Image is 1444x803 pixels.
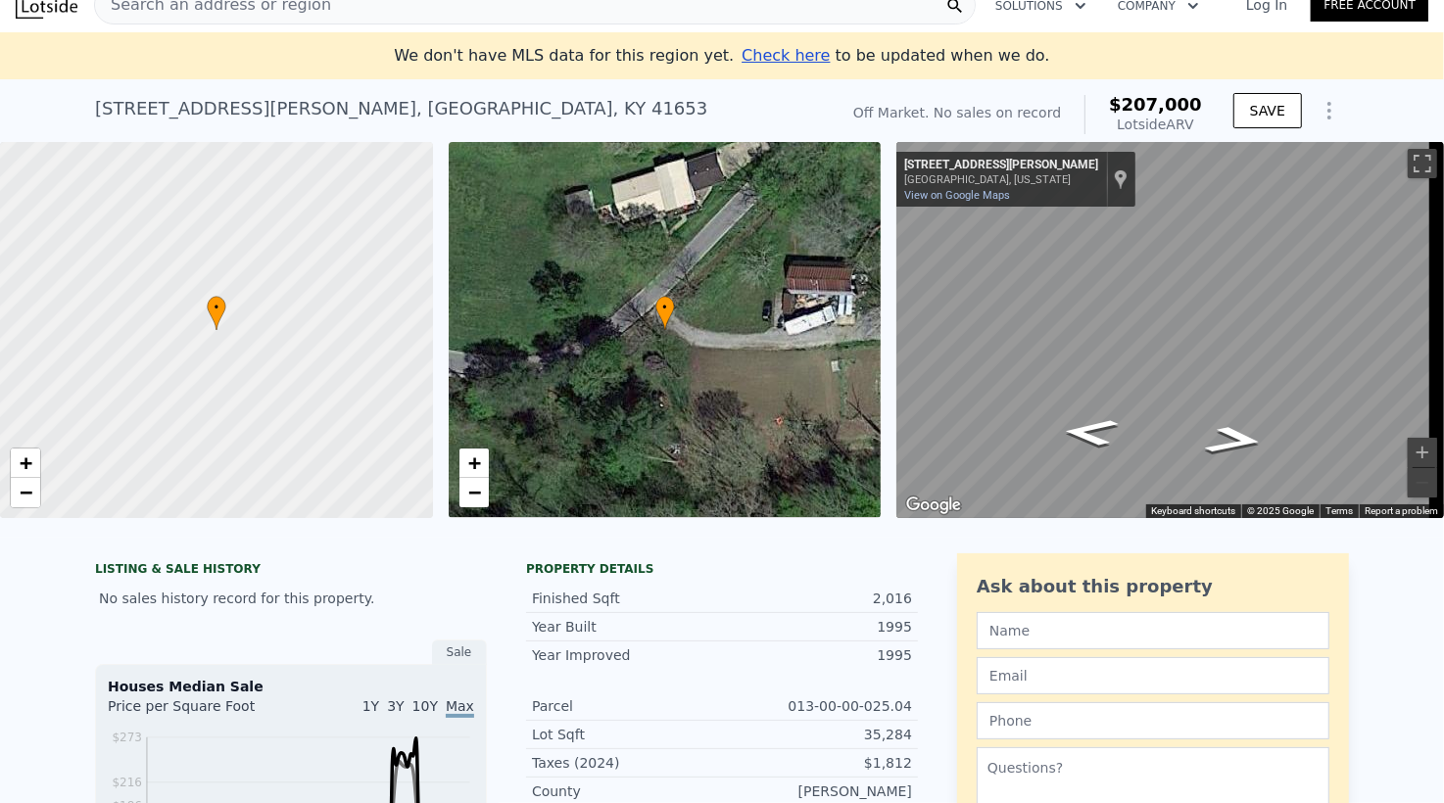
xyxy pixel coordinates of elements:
[1114,168,1128,190] a: Show location on map
[896,142,1444,518] div: Street View
[1365,505,1438,516] a: Report a problem
[11,449,40,478] a: Zoom in
[1038,411,1143,452] path: Go Northeast, Abbott Creek Rd
[459,449,489,478] a: Zoom in
[207,299,226,316] span: •
[467,450,480,475] span: +
[904,158,1098,173] div: [STREET_ADDRESS][PERSON_NAME]
[532,725,722,744] div: Lot Sqft
[1408,438,1437,467] button: Zoom in
[1408,468,1437,497] button: Zoom out
[1109,115,1202,134] div: Lotside ARV
[526,561,918,577] div: Property details
[853,103,1061,122] div: Off Market. No sales on record
[655,299,675,316] span: •
[742,44,1049,68] div: to be updated when we do.
[901,493,966,518] a: Open this area in Google Maps (opens a new window)
[977,612,1329,649] input: Name
[977,657,1329,694] input: Email
[108,696,291,728] div: Price per Square Foot
[977,702,1329,739] input: Phone
[532,617,722,637] div: Year Built
[1233,93,1302,128] button: SAVE
[446,698,474,718] span: Max
[108,677,474,696] div: Houses Median Sale
[1179,419,1290,461] path: Go Southwest, Abbott Creek Rd
[722,589,912,608] div: 2,016
[722,645,912,665] div: 1995
[207,296,226,330] div: •
[896,142,1444,518] div: Map
[1109,94,1202,115] span: $207,000
[112,731,142,744] tspan: $273
[532,781,722,801] div: County
[722,617,912,637] div: 1995
[412,698,438,714] span: 10Y
[1247,505,1314,516] span: © 2025 Google
[95,95,707,122] div: [STREET_ADDRESS][PERSON_NAME] , [GEOGRAPHIC_DATA] , KY 41653
[901,493,966,518] img: Google
[1408,149,1437,178] button: Toggle fullscreen view
[532,696,722,716] div: Parcel
[20,450,32,475] span: +
[655,296,675,330] div: •
[722,725,912,744] div: 35,284
[1325,505,1353,516] a: Terms
[532,645,722,665] div: Year Improved
[532,589,722,608] div: Finished Sqft
[95,581,487,616] div: No sales history record for this property.
[722,753,912,773] div: $1,812
[362,698,379,714] span: 1Y
[432,639,487,665] div: Sale
[387,698,404,714] span: 3Y
[532,753,722,773] div: Taxes (2024)
[394,44,1049,68] div: We don't have MLS data for this region yet.
[904,173,1098,186] div: [GEOGRAPHIC_DATA], [US_STATE]
[977,573,1329,600] div: Ask about this property
[95,561,487,581] div: LISTING & SALE HISTORY
[742,46,830,65] span: Check here
[11,478,40,507] a: Zoom out
[20,480,32,504] span: −
[459,478,489,507] a: Zoom out
[1151,504,1235,518] button: Keyboard shortcuts
[1310,91,1349,130] button: Show Options
[112,776,142,789] tspan: $216
[722,696,912,716] div: 013-00-00-025.04
[467,480,480,504] span: −
[904,189,1010,202] a: View on Google Maps
[722,781,912,801] div: [PERSON_NAME]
